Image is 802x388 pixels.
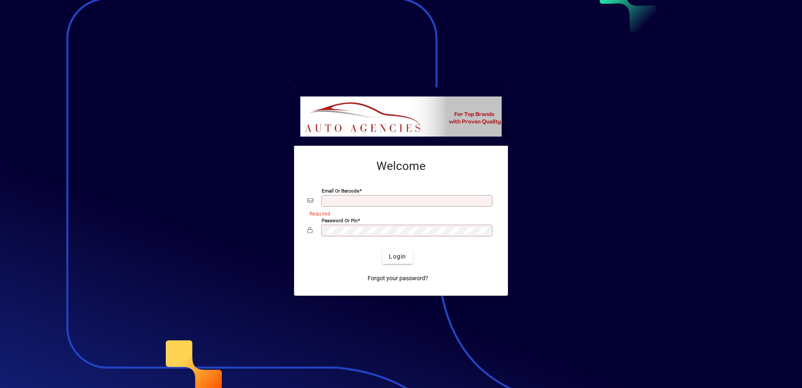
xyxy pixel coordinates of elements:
[382,249,413,264] button: Login
[310,209,488,218] mat-error: Required
[364,271,431,286] a: Forgot your password?
[322,218,358,223] mat-label: Password or Pin
[368,274,428,283] span: Forgot your password?
[389,252,406,261] span: Login
[307,159,495,173] h2: Welcome
[322,188,359,194] mat-label: Email or Barcode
